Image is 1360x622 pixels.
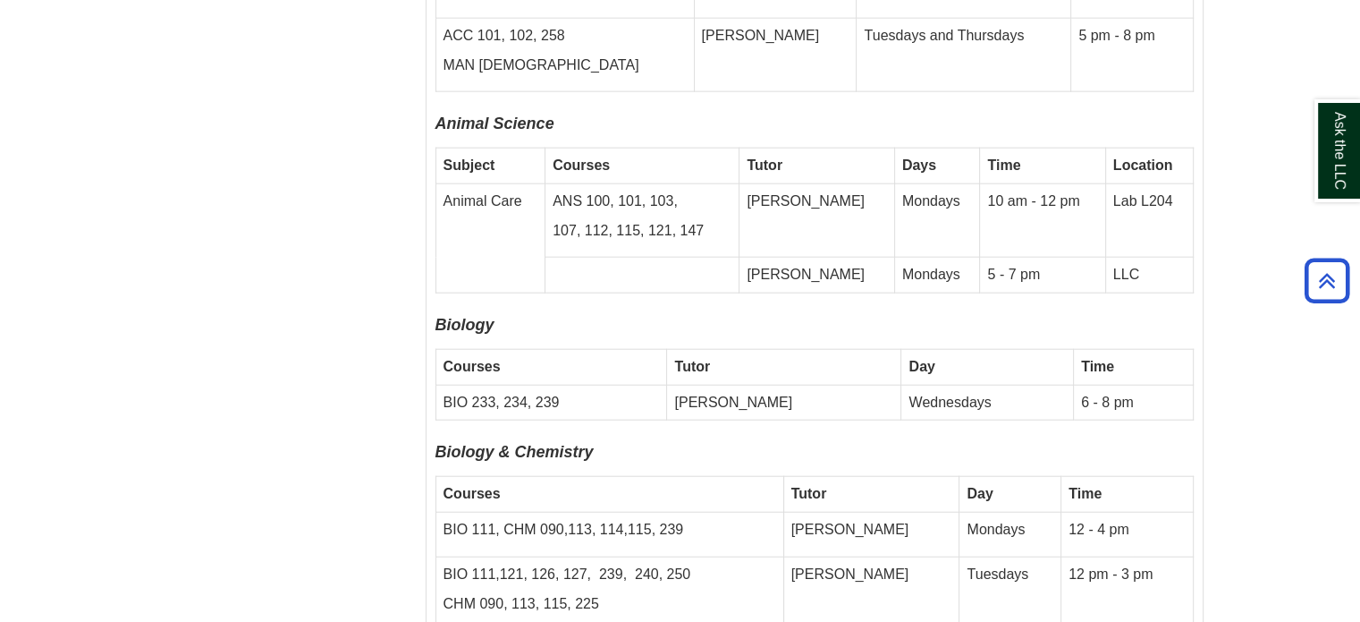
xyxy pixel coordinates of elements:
p: CHM 090, 113, 115, 225 [443,594,776,615]
strong: Subject [443,158,495,173]
p: 5 pm - 8 pm [1078,26,1185,47]
td: Mondays [894,183,980,258]
td: BIO 111, CHM 090,113, 114,115, 239 [435,512,783,557]
td: [PERSON_NAME] [667,385,901,421]
p: ACC 101, 102, 258 [443,26,687,47]
strong: Day [908,359,934,374]
strong: Courses [443,359,501,374]
p: 12 - 4 pm [1069,520,1185,541]
strong: Time [987,158,1020,173]
p: Tuesdays and Thursdays [864,26,1063,47]
td: LLC [1105,258,1193,294]
td: [PERSON_NAME] [739,258,894,294]
strong: Tutor [674,359,710,374]
strong: Courses [553,158,610,173]
i: Animal Science [435,115,554,132]
td: Wednesdays [901,385,1074,421]
b: Days [902,158,936,173]
b: Location [1113,158,1173,173]
td: 6 - 8 pm [1074,385,1193,421]
font: Biology [435,316,494,334]
a: Back to Top [1298,268,1356,293]
strong: Time [1081,359,1114,374]
td: [PERSON_NAME] [694,18,857,92]
p: [PERSON_NAME] [791,520,952,541]
td: 5 - 7 pm [980,258,1105,294]
font: Biology & Chemistry [435,443,594,461]
td: Animal Care [435,183,545,294]
p: Lab L204 [1113,192,1186,212]
td: BIO 233, 234, 239 [435,385,667,421]
p: MAN [DEMOGRAPHIC_DATA] [443,55,687,76]
td: [PERSON_NAME] [739,183,894,258]
p: Mondays [967,520,1053,541]
p: 107, 112, 115, 121, 147 [553,221,731,242]
p: BIO 111,121, 126, 127, 239, 240, 250 [443,565,776,585]
strong: Tutor [747,158,782,173]
strong: Time [1069,486,1102,501]
strong: Courses [443,486,501,501]
strong: Day [967,486,993,501]
p: ANS 100, 101, 103, [553,192,731,212]
strong: Tutor [791,486,827,501]
td: Mondays [894,258,980,294]
td: 10 am - 12 pm [980,183,1105,258]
